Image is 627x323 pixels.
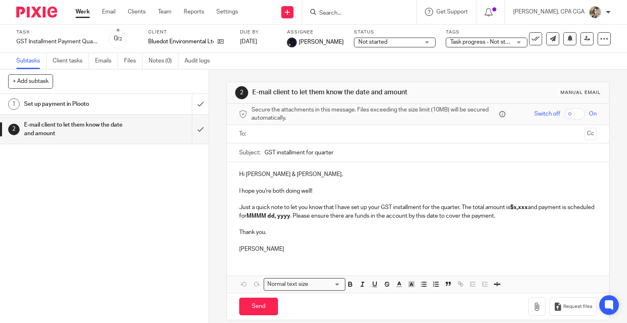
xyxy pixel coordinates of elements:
button: Cc [585,128,597,140]
div: Search for option [264,278,345,291]
a: Work [76,8,90,16]
h1: Set up payment in Plooto [24,98,131,110]
span: Get Support [436,9,468,15]
a: Emails [95,53,118,69]
div: 2 [235,86,248,99]
img: Chrissy%20McGale%20Bio%20Pic%201.jpg [589,6,602,19]
div: 1 [8,98,20,110]
label: Due by [240,29,277,36]
a: Settings [216,8,238,16]
div: 0 [114,34,122,43]
p: I hope you're both doing well! [239,187,597,195]
button: Request files [549,297,597,316]
p: Just a quick note to let you know that I have set up your GST installment for the quarter. The to... [239,203,597,220]
p: Bluedot Environmental Ltd [148,38,213,46]
span: Normal text size [266,280,310,289]
label: Status [354,29,436,36]
input: Search for option [311,280,340,289]
a: Audit logs [185,53,216,69]
input: Send [239,298,278,315]
span: Request files [563,303,592,310]
a: Files [124,53,142,69]
strong: MMMM dd, yyyy [247,213,290,219]
p: Thank you. [239,228,597,236]
input: Search [318,10,392,17]
div: 2 [8,124,20,135]
a: Clients [128,8,146,16]
small: /2 [118,37,122,41]
label: Task [16,29,98,36]
a: Team [158,8,171,16]
span: [DATE] [240,39,257,45]
h1: E-mail client to let them know the date and amount [24,119,131,140]
span: Secure the attachments in this message. Files exceeding the size limit (10MB) will be secured aut... [251,106,498,123]
button: + Add subtask [8,74,53,88]
label: Assignee [287,29,344,36]
span: Switch off [534,110,560,118]
a: Email [102,8,116,16]
label: Client [148,29,230,36]
div: GST Installment Payment Quarterly [16,38,98,46]
span: Not started [358,39,387,45]
img: Pixie [16,7,57,18]
label: Subject: [239,149,260,157]
label: To: [239,130,248,138]
p: Hi [PERSON_NAME] & [PERSON_NAME], [239,170,597,178]
strong: $x,xxx [510,205,528,210]
a: Subtasks [16,53,47,69]
span: [PERSON_NAME] [299,38,344,46]
p: [PERSON_NAME] [239,245,597,253]
label: Tags [446,29,527,36]
a: Notes (0) [149,53,178,69]
a: Client tasks [53,53,89,69]
h1: E-mail client to let them know the date and amount [252,88,435,97]
p: [PERSON_NAME], CPA CGA [513,8,585,16]
span: Task progress - Not started + 2 [450,39,528,45]
span: On [589,110,597,118]
div: Manual email [560,89,601,96]
img: deximal_460x460_FB_Twitter.png [287,38,297,47]
a: Reports [184,8,204,16]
